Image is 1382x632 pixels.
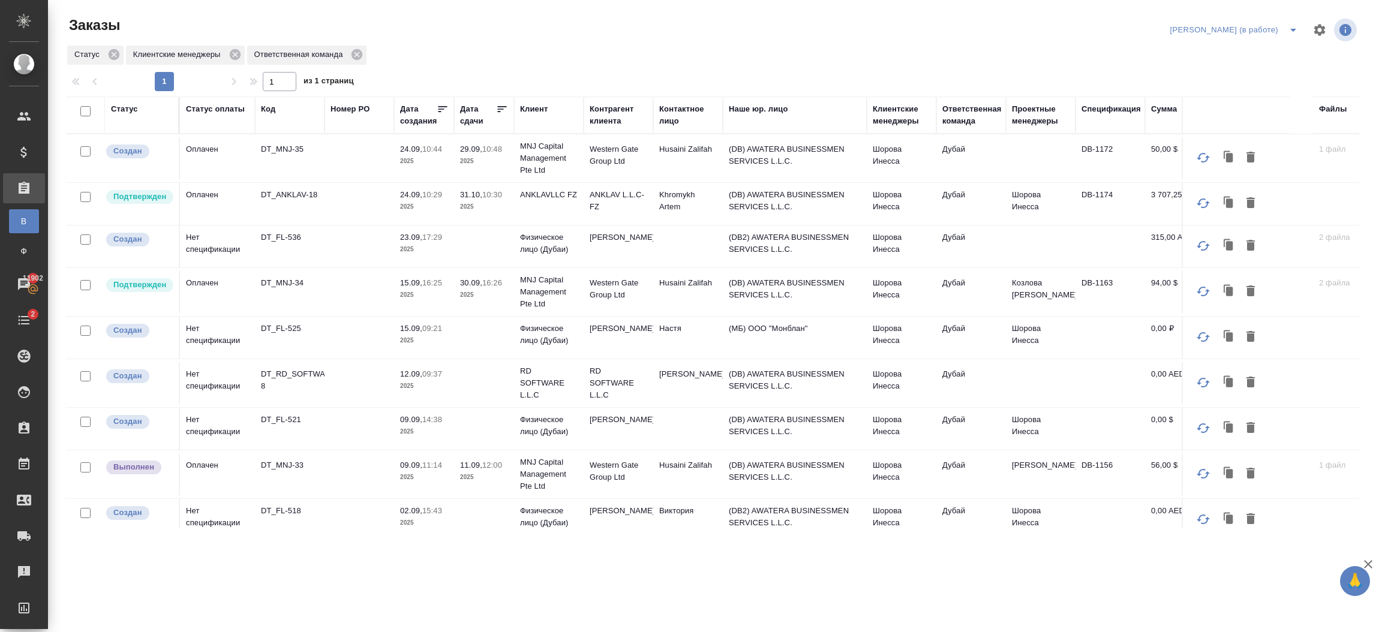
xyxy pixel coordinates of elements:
p: 2 файла [1319,277,1377,289]
p: 09.09, [400,415,422,424]
td: Шорова Инесса [867,499,936,541]
p: [PERSON_NAME] [590,323,647,335]
td: 315,00 AED [1145,225,1205,267]
p: Физическое лицо (Дубаи) [520,231,578,255]
div: Сумма [1151,103,1177,115]
div: Выставляется автоматически при создании заказа [105,505,173,521]
p: Физическое лицо (Дубаи) [520,323,578,347]
div: Спецификация [1081,103,1141,115]
td: Шорова Инесса [1006,499,1075,541]
span: 🙏 [1345,568,1365,594]
p: 02.09, [400,506,422,515]
p: DT_FL-518 [261,505,319,517]
p: [PERSON_NAME] [590,505,647,517]
p: 09:21 [422,324,442,333]
button: Обновить [1189,414,1218,443]
td: Дубай [936,271,1006,313]
p: 09:37 [422,369,442,378]
td: Шорова Инесса [867,317,936,359]
button: Обновить [1189,231,1218,260]
button: Обновить [1189,505,1218,534]
td: Оплачен [180,271,255,313]
button: 🙏 [1340,566,1370,596]
td: Козлова [PERSON_NAME] [1006,271,1075,313]
td: Husaini Zalifah [653,137,723,179]
td: Шорова Инесса [867,137,936,179]
p: Физическое лицо (Дубаи) [520,414,578,438]
p: 1 файл [1319,143,1377,155]
button: Удалить [1240,508,1261,531]
a: 2 [3,305,45,335]
div: Контрагент клиента [590,103,647,127]
td: (DB) AWATERA BUSINESSMEN SERVICES L.L.C. [723,183,867,225]
a: 11902 [3,269,45,299]
td: Нет спецификации [180,225,255,267]
div: Выставляется автоматически при создании заказа [105,414,173,430]
td: Khromykh Artem [653,183,723,225]
a: В [9,209,39,233]
p: 2025 [400,335,448,347]
p: 2025 [460,471,508,483]
button: Удалить [1240,462,1261,485]
button: Обновить [1189,277,1218,306]
p: 2025 [460,155,508,167]
td: (DB2) AWATERA BUSINESSMEN SERVICES L.L.C. [723,225,867,267]
button: Клонировать [1218,462,1240,485]
td: DB-1163 [1075,271,1145,313]
span: Заказы [66,16,120,35]
td: Оплачен [180,453,255,495]
td: Дубай [936,362,1006,404]
p: 11:14 [422,461,442,470]
td: [PERSON_NAME] [653,362,723,404]
td: DB-1172 [1075,137,1145,179]
td: (DB) AWATERA BUSINESSMEN SERVICES L.L.C. [723,137,867,179]
button: Удалить [1240,192,1261,215]
p: Создан [113,507,142,519]
td: Husaini Zalifah [653,271,723,313]
p: DT_MNJ-33 [261,459,319,471]
button: Обновить [1189,143,1218,172]
p: DT_MNJ-35 [261,143,319,155]
td: Настя [653,317,723,359]
p: DT_MNJ-34 [261,277,319,289]
p: 15.09, [400,278,422,287]
div: Дата создания [400,103,437,127]
td: Оплачен [180,137,255,179]
div: Выставляется автоматически при создании заказа [105,143,173,159]
div: Клиентские менеджеры [126,46,245,65]
button: Удалить [1240,326,1261,348]
button: Клонировать [1218,508,1240,531]
td: Шорова Инесса [867,183,936,225]
div: Ответственная команда [247,46,367,65]
div: split button [1167,20,1305,40]
p: MNJ Capital Management Pte Ltd [520,456,578,492]
span: Ф [15,245,33,257]
p: 10:48 [482,145,502,154]
span: Посмотреть информацию [1334,19,1359,41]
p: Western Gate Group Ltd [590,277,647,301]
p: Статус [74,49,104,61]
div: Ответственная команда [942,103,1002,127]
p: 2025 [400,243,448,255]
p: Подтвержден [113,279,166,291]
p: 29.09, [460,145,482,154]
td: 0,00 AED [1145,362,1205,404]
td: Нет спецификации [180,317,255,359]
td: (DB) AWATERA BUSINESSMEN SERVICES L.L.C. [723,362,867,404]
div: Клиент [520,103,548,115]
p: ANKLAV L.L.C-FZ [590,189,647,213]
td: (DB) AWATERA BUSINESSMEN SERVICES L.L.C. [723,408,867,450]
button: Клонировать [1218,417,1240,440]
td: (DB2) AWATERA BUSINESSMEN SERVICES L.L.C. [723,499,867,541]
div: Выставляется автоматически при создании заказа [105,231,173,248]
span: 2 [23,308,42,320]
p: RD SOFTWARE L.L.C [520,365,578,401]
p: DT_RD_SOFTWARE-8 [261,368,319,392]
p: ANKLAVLLC FZ [520,189,578,201]
p: 2025 [400,380,448,392]
div: Наше юр. лицо [729,103,788,115]
p: 24.09, [400,145,422,154]
td: Нет спецификации [180,408,255,450]
p: 10:30 [482,190,502,199]
p: MNJ Capital Management Pte Ltd [520,274,578,310]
